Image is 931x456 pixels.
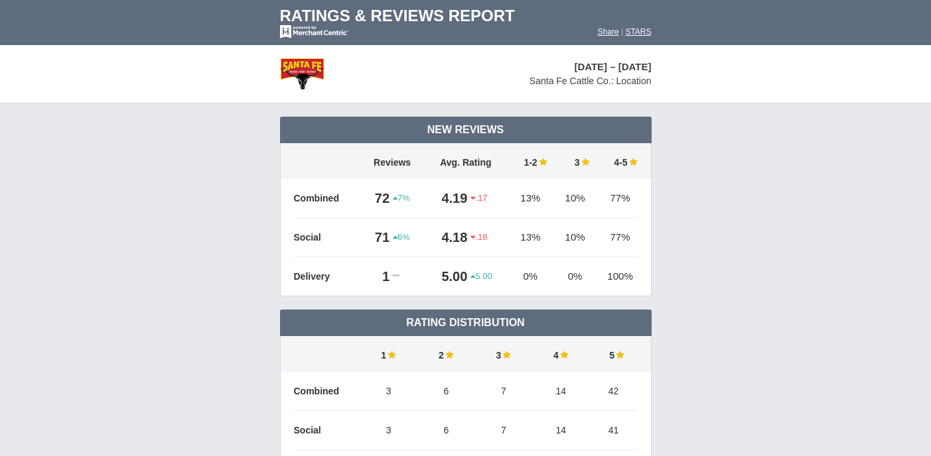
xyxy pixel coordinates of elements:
[280,58,325,89] img: stars-dbmc-sant-fe-cattle-company-logo-50.png
[280,117,652,143] td: New Reviews
[532,372,590,411] td: 14
[360,411,418,450] td: 3
[580,157,590,166] img: star-full-15.png
[597,257,638,296] td: 100%
[470,270,492,282] span: 5.00
[554,143,597,179] td: 3
[597,179,638,218] td: 77%
[598,27,619,36] a: Share
[559,350,569,359] img: star-full-15.png
[425,257,471,296] td: 5.00
[574,61,651,72] span: [DATE] – [DATE]
[360,143,425,179] td: Reviews
[507,179,554,218] td: 13%
[425,179,471,218] td: 4.19
[360,336,418,372] td: 1
[475,372,533,411] td: 7
[360,257,394,296] td: 1
[625,27,651,36] a: STARS
[444,350,454,359] img: star-full-15.png
[532,411,590,450] td: 14
[537,157,547,166] img: star-full-15.png
[621,27,623,36] span: |
[597,218,638,257] td: 77%
[417,336,475,372] td: 2
[614,350,624,359] img: star-full-15.png
[294,218,360,257] td: Social
[294,257,360,296] td: Delivery
[393,192,410,204] span: 7%
[360,218,394,257] td: 71
[590,411,638,450] td: 41
[360,179,394,218] td: 72
[475,336,533,372] td: 3
[501,350,511,359] img: star-full-15.png
[425,143,507,179] td: Avg. Rating
[590,336,638,372] td: 5
[590,372,638,411] td: 42
[554,179,597,218] td: 10%
[470,192,487,204] span: .17
[280,25,348,38] img: mc-powered-by-logo-white-103.png
[532,336,590,372] td: 4
[470,231,487,243] span: .18
[393,231,410,243] span: 6%
[530,76,652,86] span: Santa Fe Cattle Co.: Location
[475,411,533,450] td: 7
[554,257,597,296] td: 0%
[507,143,554,179] td: 1-2
[386,350,396,359] img: star-full-15.png
[280,310,652,336] td: Rating Distribution
[554,218,597,257] td: 10%
[294,372,360,411] td: Combined
[425,218,471,257] td: 4.18
[507,257,554,296] td: 0%
[417,411,475,450] td: 6
[597,143,638,179] td: 4-5
[294,179,360,218] td: Combined
[360,372,418,411] td: 3
[507,218,554,257] td: 13%
[294,411,360,450] td: Social
[628,157,638,166] img: star-full-15.png
[417,372,475,411] td: 6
